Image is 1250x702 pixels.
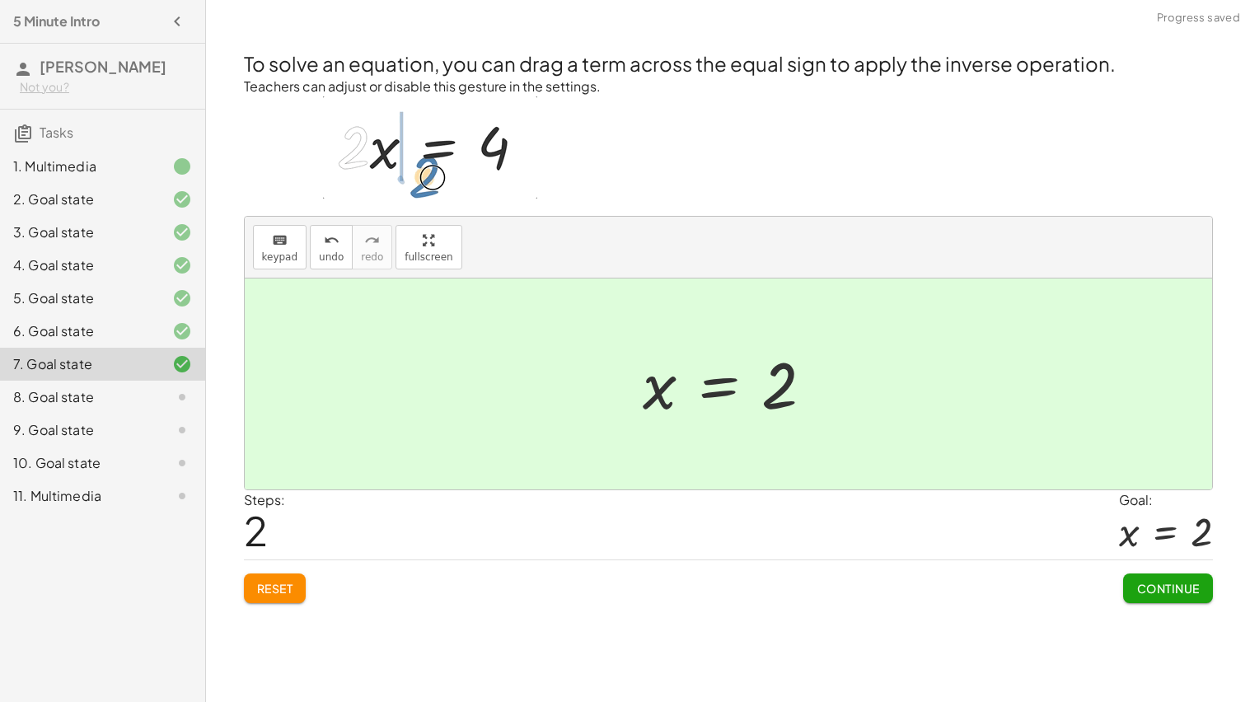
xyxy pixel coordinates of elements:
[13,420,146,440] div: 9. Goal state
[1136,581,1199,596] span: Continue
[172,486,192,506] i: Task not started.
[172,321,192,341] i: Task finished and correct.
[172,190,192,209] i: Task finished and correct.
[172,288,192,308] i: Task finished and correct.
[13,222,146,242] div: 3. Goal state
[257,581,293,596] span: Reset
[40,57,166,76] span: [PERSON_NAME]
[13,387,146,407] div: 8. Goal state
[364,231,380,250] i: redo
[323,96,537,199] img: c788a6d77d9154971f29053eadcc2af279330bb9bb77f53f8f73feab2825953f.gif
[172,387,192,407] i: Task not started.
[172,354,192,374] i: Task finished and correct.
[13,453,146,473] div: 10. Goal state
[272,231,288,250] i: keyboard
[244,77,1213,96] p: Teachers can adjust or disable this gesture in the settings.
[253,225,307,269] button: keyboardkeypad
[13,288,146,308] div: 5. Goal state
[324,231,339,250] i: undo
[172,222,192,242] i: Task finished and correct.
[352,225,392,269] button: redoredo
[396,225,461,269] button: fullscreen
[13,255,146,275] div: 4. Goal state
[244,49,1213,77] h2: To solve an equation, you can drag a term across the equal sign to apply the inverse operation.
[172,453,192,473] i: Task not started.
[361,251,383,263] span: redo
[13,12,100,31] h4: 5 Minute Intro
[20,79,192,96] div: Not you?
[310,225,353,269] button: undoundo
[172,420,192,440] i: Task not started.
[319,251,344,263] span: undo
[1157,10,1240,26] span: Progress saved
[40,124,73,141] span: Tasks
[13,190,146,209] div: 2. Goal state
[172,255,192,275] i: Task finished and correct.
[1123,573,1212,603] button: Continue
[244,505,268,555] span: 2
[13,321,146,341] div: 6. Goal state
[172,157,192,176] i: Task finished.
[262,251,298,263] span: keypad
[244,491,285,508] label: Steps:
[405,251,452,263] span: fullscreen
[13,354,146,374] div: 7. Goal state
[13,486,146,506] div: 11. Multimedia
[1119,490,1212,510] div: Goal:
[244,573,307,603] button: Reset
[13,157,146,176] div: 1. Multimedia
